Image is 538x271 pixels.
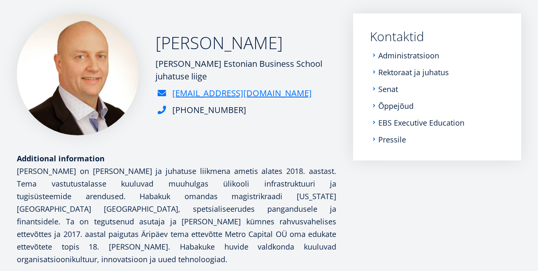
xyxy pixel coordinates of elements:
a: Pressile [378,135,406,144]
div: Additional information [17,152,336,165]
div: [PHONE_NUMBER] [172,104,246,116]
h2: [PERSON_NAME] [156,32,336,53]
a: Õppejõud [378,102,414,110]
a: Kontaktid [370,30,504,43]
a: [EMAIL_ADDRESS][DOMAIN_NAME] [172,87,312,100]
p: [PERSON_NAME] on [PERSON_NAME] ja juhatuse liikmena ametis alates 2018. aastast. Tema vastutustal... [17,165,336,266]
a: Senat [378,85,398,93]
a: Rektoraat ja juhatus [378,68,449,76]
a: Administratsioon [378,51,439,60]
a: EBS Executive Education [378,118,464,127]
div: [PERSON_NAME] Estonian Business School juhatuse liige [156,58,336,83]
img: Mart Habakuk [17,13,139,135]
